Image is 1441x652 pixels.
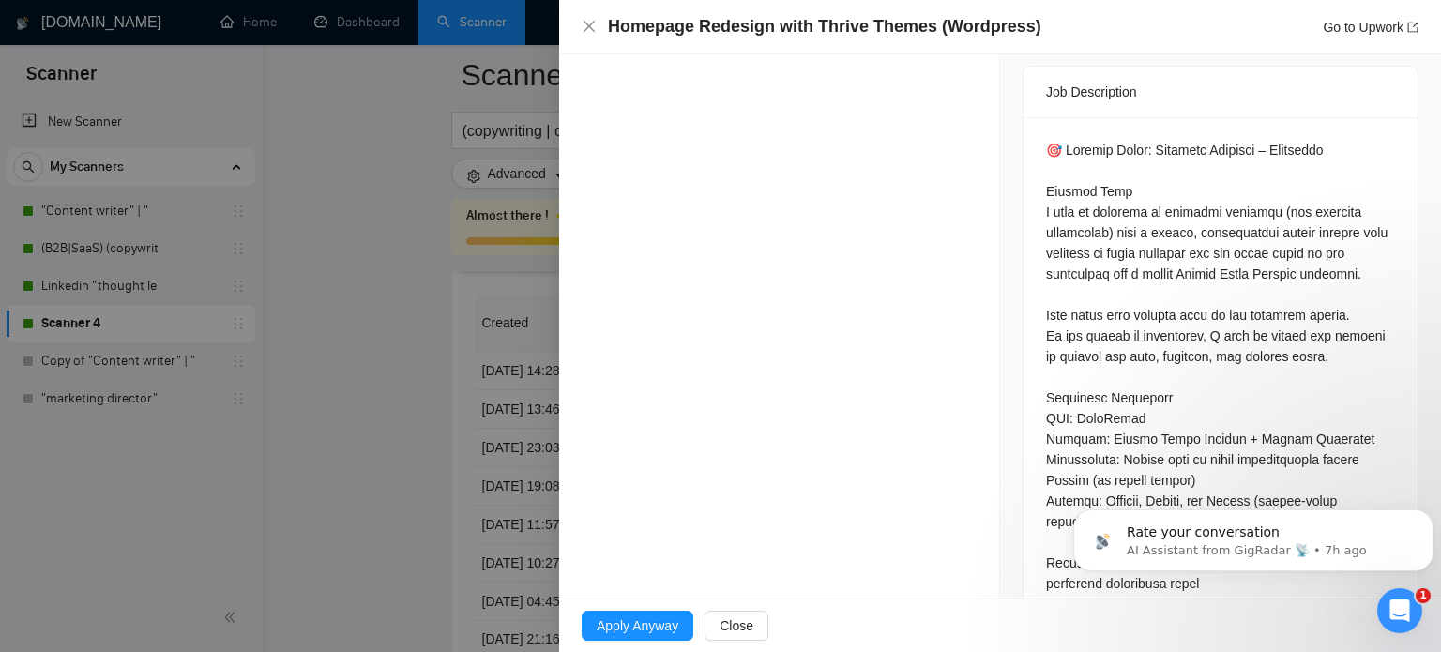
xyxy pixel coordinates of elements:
span: close [582,19,597,34]
div: Job Description [1046,67,1395,117]
span: Apply Anyway [597,615,678,636]
button: Close [582,19,597,35]
button: Close [705,611,768,641]
a: Go to Upworkexport [1323,20,1418,35]
button: Apply Anyway [582,611,693,641]
span: Close [720,615,753,636]
iframe: Intercom live chat [1377,588,1422,633]
iframe: Intercom notifications message [1066,470,1441,601]
span: export [1407,22,1418,33]
span: 1 [1416,588,1431,603]
h4: Homepage Redesign with Thrive Themes (Wordpress) [608,15,1041,38]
